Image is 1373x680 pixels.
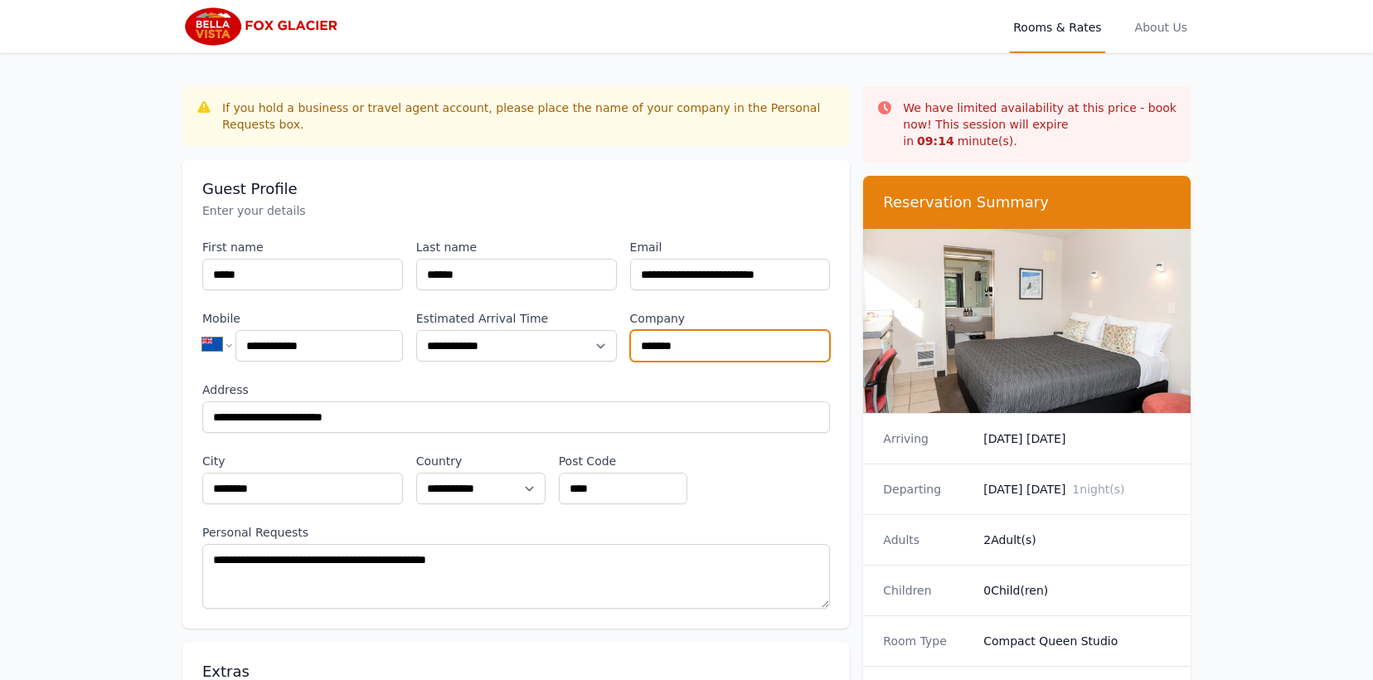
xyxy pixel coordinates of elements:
label: City [202,453,403,469]
dt: Children [883,582,970,599]
label: Personal Requests [202,524,830,541]
dt: Departing [883,481,970,498]
h3: Reservation Summary [883,192,1171,212]
dd: [DATE] [DATE] [983,481,1171,498]
label: Last name [416,239,617,255]
img: Bella Vista Fox Glacier [182,7,342,46]
label: Estimated Arrival Time [416,310,617,327]
dt: Room Type [883,633,970,649]
label: Email [630,239,831,255]
p: Enter your details [202,202,830,219]
dt: Arriving [883,430,970,447]
dd: [DATE] [DATE] [983,430,1171,447]
dt: Adults [883,532,970,548]
dd: Compact Queen Studio [983,633,1171,649]
strong: 09 : 14 [917,134,954,148]
label: First name [202,239,403,255]
div: If you hold a business or travel agent account, please place the name of your company in the Pers... [222,100,837,133]
dd: 0 Child(ren) [983,582,1171,599]
p: We have limited availability at this price - book now! This session will expire in minute(s). [903,100,1177,149]
dd: 2 Adult(s) [983,532,1171,548]
label: Post Code [559,453,688,469]
img: Compact Queen Studio [863,229,1191,413]
h3: Guest Profile [202,179,830,199]
label: Country [416,453,546,469]
label: Company [630,310,831,327]
span: 1 night(s) [1072,483,1124,496]
label: Mobile [202,310,403,327]
label: Address [202,381,830,398]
